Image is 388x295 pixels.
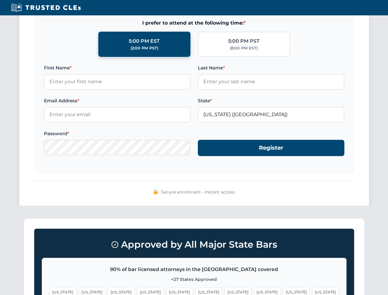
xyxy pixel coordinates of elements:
[230,45,258,51] div: (8:00 PM EST)
[198,140,344,156] button: Register
[198,97,344,104] label: State
[198,107,344,122] input: Florida (FL)
[228,37,260,45] div: 5:00 PM PST
[129,37,160,45] div: 5:00 PM EST
[42,236,347,253] h3: Approved by All Major State Bars
[131,45,158,51] div: (2:00 PM PST)
[198,64,344,72] label: Last Name
[49,265,339,273] p: 90% of bar licensed attorneys in the [GEOGRAPHIC_DATA] covered
[44,64,190,72] label: First Name
[44,97,190,104] label: Email Address
[49,276,339,283] p: +27 States Approved
[44,107,190,122] input: Enter your email
[44,74,190,89] input: Enter your first name
[44,19,344,27] span: I prefer to attend at the following time:
[198,74,344,89] input: Enter your last name
[44,130,190,137] label: Password
[161,189,235,195] span: Secure enrollment • Instant access
[153,189,158,194] img: 🔒
[9,3,83,12] img: Trusted CLEs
